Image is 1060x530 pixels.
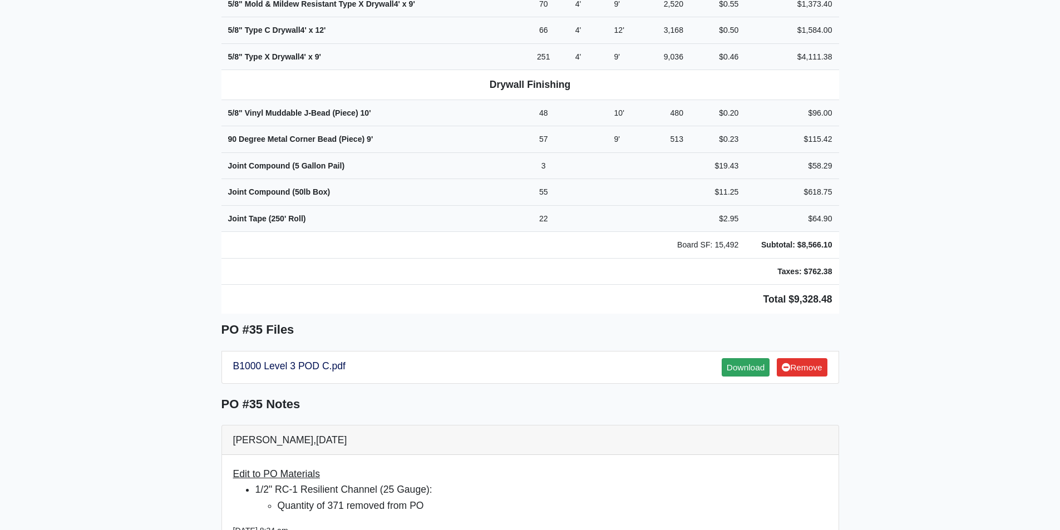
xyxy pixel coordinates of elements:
[651,43,690,70] td: 9,036
[745,179,839,206] td: $618.75
[777,358,827,377] a: Remove
[228,161,345,170] strong: Joint Compound (5 Gallon Pail)
[519,205,569,232] td: 22
[651,126,690,153] td: 513
[309,26,313,34] span: x
[233,360,346,372] a: B1000 Level 3 POD C.pdf
[677,240,738,249] span: Board SF: 15,492
[690,205,745,232] td: $2.95
[651,100,690,126] td: 480
[490,79,571,90] b: Drywall Finishing
[222,425,839,455] div: [PERSON_NAME],
[614,108,624,117] span: 10'
[228,187,331,196] strong: Joint Compound (50lb Box)
[228,26,326,34] strong: 5/8" Type C Drywall
[651,17,690,44] td: 3,168
[519,43,569,70] td: 251
[221,323,839,337] h5: PO #35 Files
[315,52,321,61] span: 9'
[228,214,306,223] strong: Joint Tape (250' Roll)
[690,17,745,44] td: $0.50
[745,17,839,44] td: $1,584.00
[519,179,569,206] td: 55
[221,285,839,314] td: Total $9,328.48
[519,152,569,179] td: 3
[690,152,745,179] td: $19.43
[614,52,620,61] span: 9'
[575,26,581,34] span: 4'
[221,397,839,412] h5: PO #35 Notes
[315,26,326,34] span: 12'
[745,152,839,179] td: $58.29
[690,43,745,70] td: $0.46
[745,232,839,259] td: Subtotal: $8,566.10
[575,52,581,61] span: 4'
[690,100,745,126] td: $0.20
[278,498,827,513] li: Quantity of 371 removed from PO
[745,205,839,232] td: $64.90
[690,126,745,153] td: $0.23
[361,108,371,117] span: 10'
[614,135,620,143] span: 9'
[300,52,306,61] span: 4'
[690,179,745,206] td: $11.25
[519,100,569,126] td: 48
[745,258,839,285] td: Taxes: $762.38
[722,358,770,377] a: Download
[300,26,307,34] span: 4'
[519,126,569,153] td: 57
[228,52,321,61] strong: 5/8" Type X Drywall
[745,43,839,70] td: $4,111.38
[614,26,624,34] span: 12'
[255,482,827,513] li: 1/2" RC-1 Resilient Channel (25 Gauge):
[308,52,313,61] span: x
[228,108,371,117] strong: 5/8" Vinyl Muddable J-Bead (Piece)
[316,434,347,445] span: [DATE]
[519,17,569,44] td: 66
[228,135,373,143] strong: 90 Degree Metal Corner Bead (Piece)
[745,126,839,153] td: $115.42
[367,135,373,143] span: 9'
[233,468,320,479] span: Edit to PO Materials
[745,100,839,126] td: $96.00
